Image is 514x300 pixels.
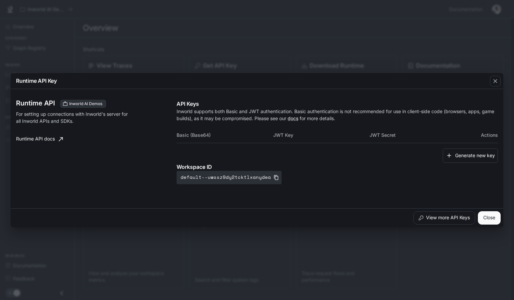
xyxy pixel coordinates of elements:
[443,148,498,163] button: Generate new key
[466,127,498,143] th: Actions
[177,171,282,184] button: default--uwssz9dy2tcktlxanydea
[16,100,55,106] h3: Runtime API
[16,77,57,85] p: Runtime API Key
[273,127,370,143] th: JWT Key
[177,108,498,122] p: Inworld supports both Basic and JWT authentication. Basic authentication is not recommended for u...
[413,211,475,225] button: View more API Keys
[177,127,273,143] th: Basic (Base64)
[60,100,106,108] div: These keys will apply to your current workspace only
[177,100,498,108] p: API Keys
[177,163,498,171] p: Workspace ID
[370,127,466,143] th: JWT Secret
[16,110,132,124] p: For setting up connections with Inworld's server for all Inworld APIs and SDKs.
[13,132,66,146] a: Runtime API docs
[478,211,501,225] button: Close
[67,101,105,107] span: Inworld AI Demos
[288,115,298,121] a: docs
